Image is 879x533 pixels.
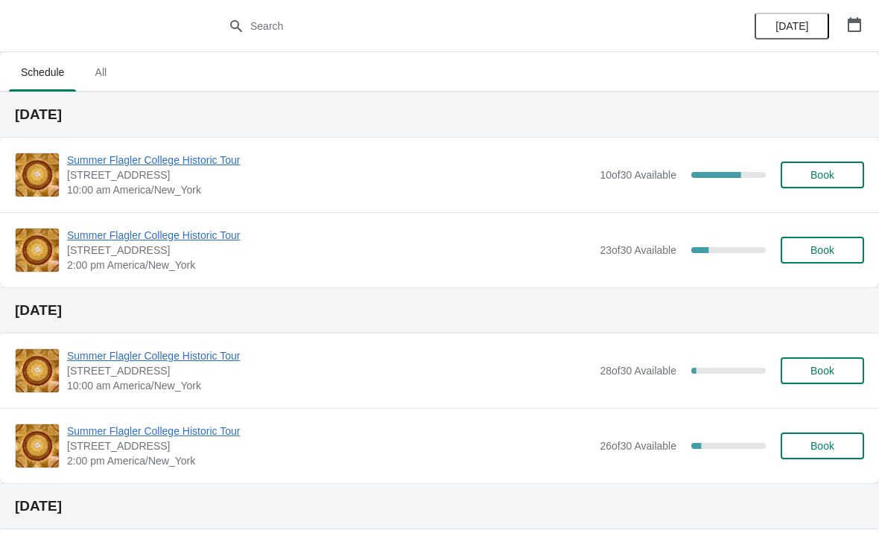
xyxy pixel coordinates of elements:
[775,20,808,32] span: [DATE]
[250,13,659,39] input: Search
[781,237,864,264] button: Book
[67,453,592,468] span: 2:00 pm America/New_York
[67,424,592,438] span: Summer Flagler College Historic Tour
[810,365,834,377] span: Book
[781,433,864,459] button: Book
[810,244,834,256] span: Book
[82,59,119,86] span: All
[600,244,676,256] span: 23 of 30 Available
[67,228,592,243] span: Summer Flagler College Historic Tour
[15,303,864,318] h2: [DATE]
[67,243,592,258] span: [STREET_ADDRESS]
[15,499,864,514] h2: [DATE]
[67,378,592,393] span: 10:00 am America/New_York
[810,169,834,181] span: Book
[755,13,829,39] button: [DATE]
[600,440,676,452] span: 26 of 30 Available
[16,424,59,467] img: Summer Flagler College Historic Tour | 74 King Street, St. Augustine, FL, USA | 2:00 pm America/N...
[67,153,592,167] span: Summer Flagler College Historic Tour
[600,365,676,377] span: 28 of 30 Available
[16,153,59,197] img: Summer Flagler College Historic Tour | 74 King Street, St. Augustine, FL, USA | 10:00 am America/...
[16,349,59,392] img: Summer Flagler College Historic Tour | 74 King Street, St. Augustine, FL, USA | 10:00 am America/...
[67,167,592,182] span: [STREET_ADDRESS]
[600,169,676,181] span: 10 of 30 Available
[810,440,834,452] span: Book
[67,348,592,363] span: Summer Flagler College Historic Tour
[9,59,76,86] span: Schedule
[67,363,592,378] span: [STREET_ADDRESS]
[67,182,592,197] span: 10:00 am America/New_York
[781,162,864,188] button: Book
[15,107,864,122] h2: [DATE]
[67,258,592,272] span: 2:00 pm America/New_York
[67,438,592,453] span: [STREET_ADDRESS]
[781,357,864,384] button: Book
[16,229,59,272] img: Summer Flagler College Historic Tour | 74 King Street, St. Augustine, FL, USA | 2:00 pm America/N...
